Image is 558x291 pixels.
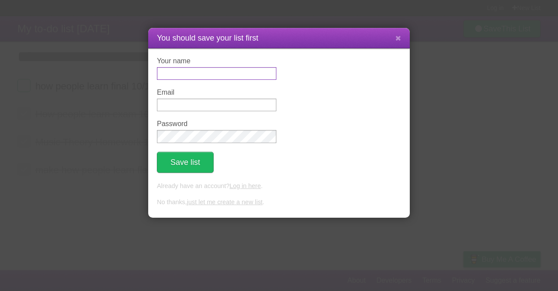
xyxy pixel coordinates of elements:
a: Log in here [229,182,261,189]
label: Password [157,120,276,128]
label: Your name [157,57,276,65]
p: No thanks, . [157,198,401,207]
button: Save list [157,152,214,173]
label: Email [157,89,276,96]
p: Already have an account? . [157,181,401,191]
a: just let me create a new list [187,199,263,205]
h1: You should save your list first [157,32,401,44]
